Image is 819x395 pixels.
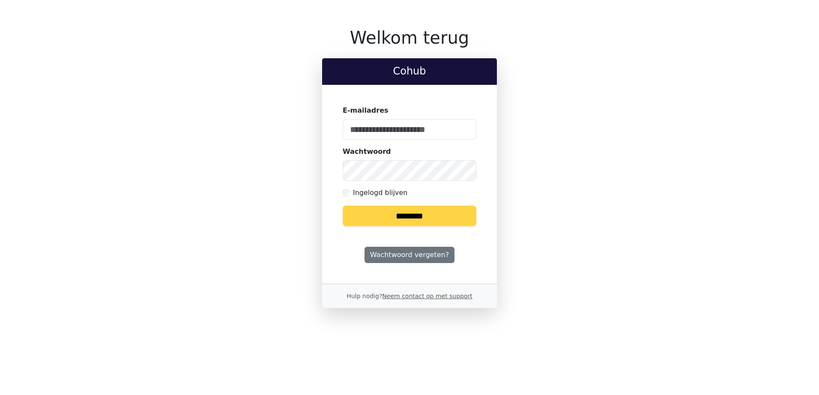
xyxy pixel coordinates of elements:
h2: Cohub [329,65,490,78]
h1: Welkom terug [322,27,497,48]
small: Hulp nodig? [347,293,472,299]
label: E-mailadres [343,105,389,116]
a: Neem contact op met support [382,293,472,299]
label: Wachtwoord [343,147,391,157]
a: Wachtwoord vergeten? [365,247,454,263]
label: Ingelogd blijven [353,188,407,198]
